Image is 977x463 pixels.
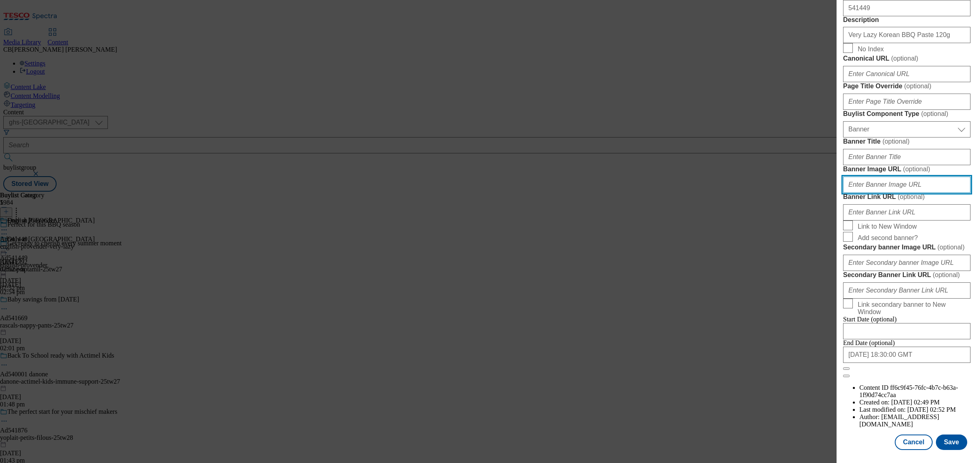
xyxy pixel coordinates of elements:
[843,138,970,146] label: Banner Title
[843,271,970,279] label: Secondary Banner Link URL
[891,55,918,62] span: ( optional )
[843,367,850,370] button: Close
[936,435,967,450] button: Save
[843,149,970,165] input: Enter Banner Title
[843,282,970,299] input: Enter Secondary Banner Link URL
[898,193,925,200] span: ( optional )
[843,323,970,339] input: Enter Date
[858,301,967,316] span: Link secondary banner to New Window
[859,413,970,428] li: Author:
[858,234,918,242] span: Add second banner?
[843,55,970,63] label: Canonical URL
[859,399,970,406] li: Created on:
[843,193,970,201] label: Banner Link URL
[843,82,970,90] label: Page Title Override
[843,66,970,82] input: Enter Canonical URL
[843,347,970,363] input: Enter Date
[843,204,970,221] input: Enter Banner Link URL
[859,413,939,428] span: [EMAIL_ADDRESS][DOMAIN_NAME]
[843,165,970,173] label: Banner Image URL
[907,406,956,413] span: [DATE] 02:52 PM
[921,110,949,117] span: ( optional )
[883,138,910,145] span: ( optional )
[843,316,897,323] span: Start Date (optional)
[843,16,970,24] label: Description
[859,406,970,413] li: Last modified on:
[938,244,965,251] span: ( optional )
[895,435,932,450] button: Cancel
[933,271,960,278] span: ( optional )
[843,94,970,110] input: Enter Page Title Override
[903,166,930,173] span: ( optional )
[843,110,970,118] label: Buylist Component Type
[843,255,970,271] input: Enter Secondary banner Image URL
[858,223,917,230] span: Link to New Window
[859,384,958,398] span: ff6c9f45-76fc-4b7c-b63a-1f90d74cc7aa
[891,399,940,406] span: [DATE] 02:49 PM
[859,384,970,399] li: Content ID
[843,27,970,43] input: Enter Description
[858,46,884,53] span: No Index
[843,339,895,346] span: End Date (optional)
[904,83,931,90] span: ( optional )
[843,243,970,251] label: Secondary banner Image URL
[843,177,970,193] input: Enter Banner Image URL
